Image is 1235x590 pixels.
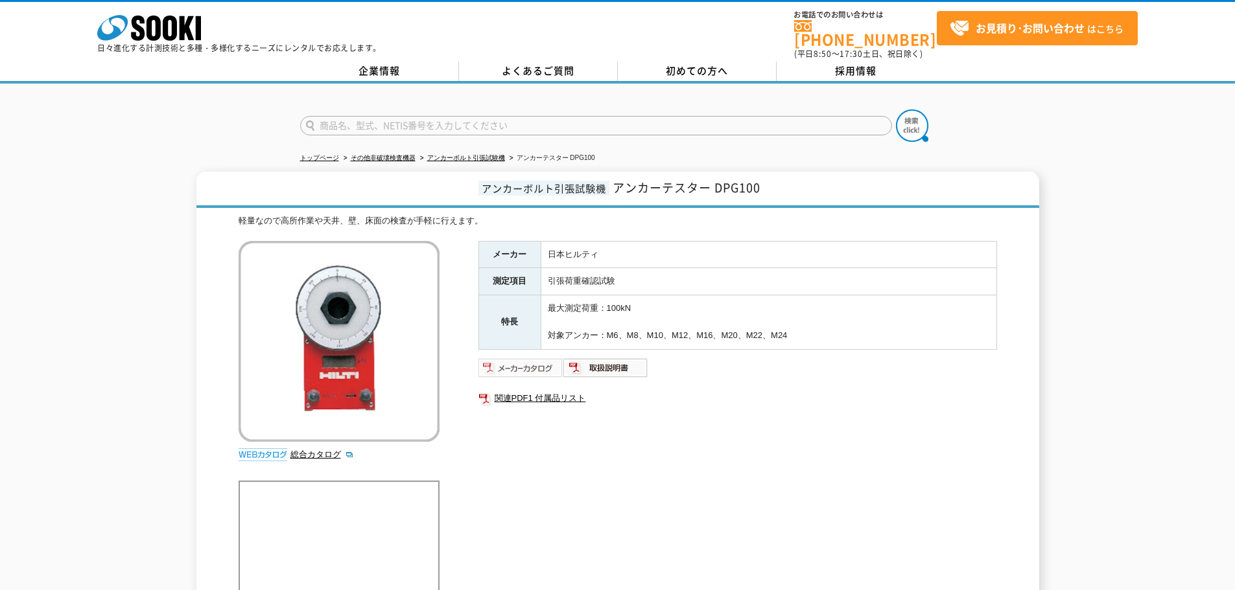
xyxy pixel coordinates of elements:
[478,268,541,295] th: 測定項目
[937,11,1138,45] a: お見積り･お問い合わせはこちら
[300,62,459,81] a: 企業情報
[794,20,937,47] a: [PHONE_NUMBER]
[239,448,287,461] img: webカタログ
[97,44,381,52] p: 日々進化する計測技術と多種・多様化するニーズにレンタルでお応えします。
[478,181,609,196] span: アンカーボルト引張試験機
[794,48,923,60] span: (平日 ～ 土日、祝日除く)
[478,366,563,376] a: メーカーカタログ
[239,214,997,228] div: 軽量なので高所作業や天井、壁、床面の検査が手軽に行えます。
[950,19,1123,38] span: はこちら
[794,11,937,19] span: お電話でのお問い合わせは
[478,390,997,407] a: 関連PDF1 付属品リスト
[478,241,541,268] th: メーカー
[478,357,563,378] img: メーカーカタログ
[541,241,996,268] td: 日本ヒルティ
[563,366,648,376] a: 取扱説明書
[459,62,618,81] a: よくあるご質問
[300,154,339,161] a: トップページ
[840,48,863,60] span: 17:30
[507,152,595,165] li: アンカーテスター DPG100
[618,62,777,81] a: 初めての方へ
[427,154,505,161] a: アンカーボルト引張試験機
[290,449,354,459] a: 総合カタログ
[300,116,892,135] input: 商品名、型式、NETIS番号を入力してください
[563,357,648,378] img: 取扱説明書
[239,241,440,442] img: アンカーテスター DPG100
[666,63,728,78] span: 初めての方へ
[777,62,935,81] a: 採用情報
[541,268,996,295] td: 引張荷重確認試験
[541,295,996,349] td: 最大測定荷重：100kN 対象アンカー：M6、M8、M10、M12、M16、M20、M22、M24
[976,20,1085,36] strong: お見積り･お問い合わせ
[896,109,928,142] img: btn_search.png
[351,154,416,161] a: その他非破壊検査機器
[478,295,541,349] th: 特長
[613,179,760,196] span: アンカーテスター DPG100
[814,48,832,60] span: 8:50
